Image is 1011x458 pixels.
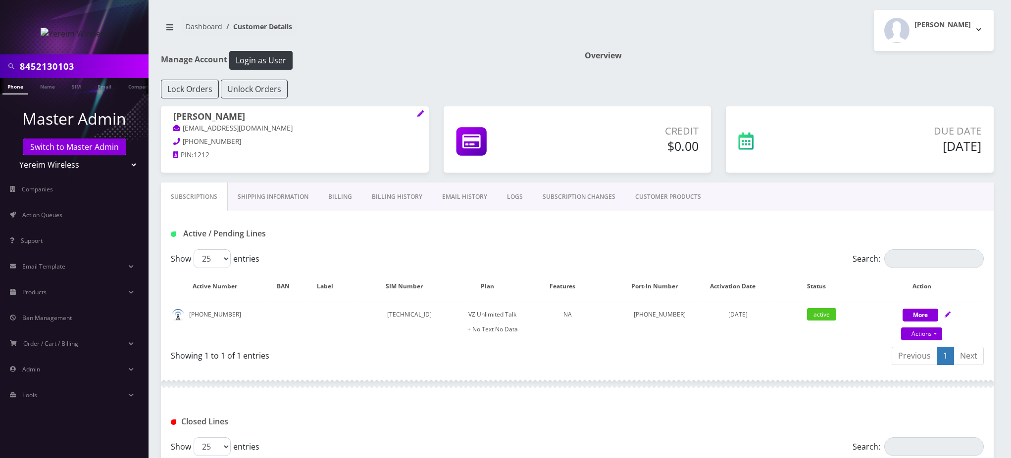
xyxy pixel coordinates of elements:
[172,309,184,321] img: default.png
[161,183,228,211] a: Subscriptions
[563,138,699,153] h5: $0.00
[172,272,268,301] th: Active Number: activate to sort column ascending
[954,347,984,365] a: Next
[625,183,711,211] a: CUSTOMER PRODUCTS
[173,124,293,134] a: [EMAIL_ADDRESS][DOMAIN_NAME]
[807,308,836,321] span: active
[222,21,292,32] li: Customer Details
[161,51,570,70] h1: Manage Account
[229,51,293,70] button: Login as User
[173,150,194,160] a: PIN:
[353,272,466,301] th: SIM Number: activate to sort column ascending
[186,22,222,31] a: Dashboard
[171,437,259,456] label: Show entries
[172,302,268,342] td: [PHONE_NUMBER]
[183,137,241,146] span: [PHONE_NUMBER]
[171,229,432,238] h1: Active / Pending Lines
[228,183,318,211] a: Shipping Information
[308,272,352,301] th: Label: activate to sort column ascending
[2,78,28,94] a: Phone
[221,80,288,98] button: Unlock Orders
[171,231,176,237] img: Active / Pending Lines
[563,124,699,138] p: Credit
[227,54,293,65] a: Login as User
[533,183,625,211] a: SUBSCRIPTION CHANGES
[937,347,954,365] a: 1
[171,346,570,362] div: Showing 1 to 1 of 1 entries
[519,302,615,342] td: NA
[269,272,307,301] th: BAN: activate to sort column ascending
[20,57,146,76] input: Search in Company
[161,80,219,98] button: Lock Orders
[853,249,984,268] label: Search:
[171,419,176,425] img: Closed Lines
[728,310,748,319] span: [DATE]
[194,249,231,268] select: Showentries
[22,262,65,271] span: Email Template
[23,138,126,155] a: Switch to Master Admin
[519,272,615,301] th: Features: activate to sort column ascending
[773,272,869,301] th: Status: activate to sort column ascending
[585,51,994,60] h1: Overview
[467,272,518,301] th: Plan: activate to sort column ascending
[22,185,53,193] span: Companies
[901,327,942,340] a: Actions
[123,78,156,93] a: Company
[22,365,40,373] span: Admin
[892,347,937,365] a: Previous
[353,302,466,342] td: [TECHNICAL_ID]
[318,183,362,211] a: Billing
[21,236,43,245] span: Support
[41,28,108,40] img: Yereim Wireless
[903,309,938,321] button: More
[171,417,432,426] h1: Closed Lines
[22,314,72,322] span: Ban Management
[824,124,981,138] p: Due Date
[362,183,432,211] a: Billing History
[884,437,984,456] input: Search:
[22,288,47,296] span: Products
[874,10,994,51] button: [PERSON_NAME]
[93,78,116,93] a: Email
[67,78,86,93] a: SIM
[22,211,62,219] span: Action Queues
[467,302,518,342] td: VZ Unlimited Talk + No Text No Data
[173,111,416,123] h1: [PERSON_NAME]
[870,272,983,301] th: Action: activate to sort column ascending
[35,78,60,93] a: Name
[884,249,984,268] input: Search:
[497,183,533,211] a: LOGS
[194,437,231,456] select: Showentries
[853,437,984,456] label: Search:
[704,272,772,301] th: Activation Date: activate to sort column ascending
[914,21,971,29] h2: [PERSON_NAME]
[194,150,209,159] span: 1212
[824,138,981,153] h5: [DATE]
[23,339,78,348] span: Order / Cart / Billing
[616,272,703,301] th: Port-In Number: activate to sort column ascending
[22,391,37,399] span: Tools
[171,249,259,268] label: Show entries
[432,183,497,211] a: EMAIL HISTORY
[161,16,570,45] nav: breadcrumb
[616,302,703,342] td: [PHONE_NUMBER]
